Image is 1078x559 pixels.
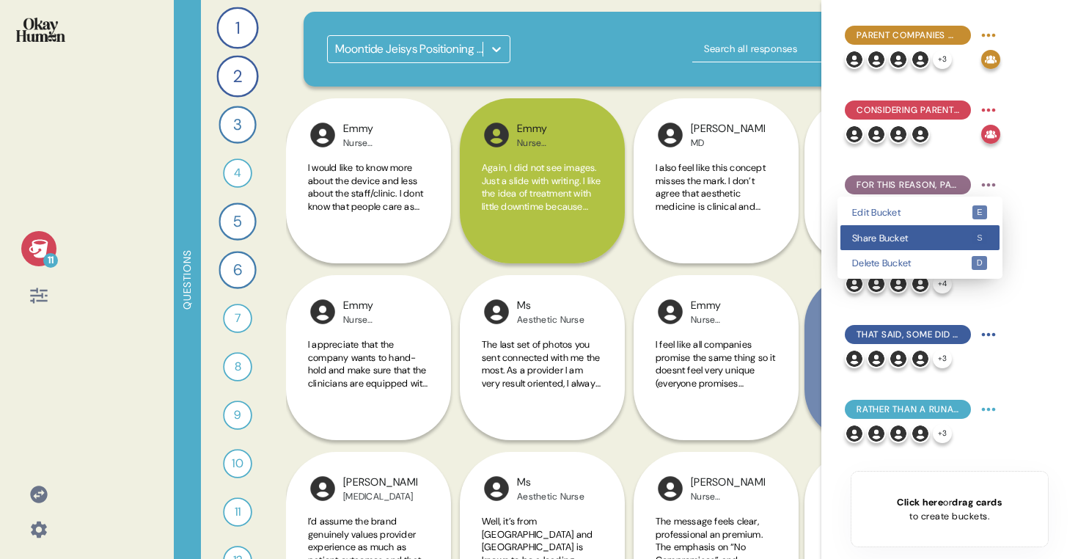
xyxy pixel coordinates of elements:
kbd: d [972,256,987,270]
span: Edit Bucket [852,208,972,217]
span: Share Bucket [852,233,972,243]
kbd: e [972,205,988,219]
kbd: s [972,231,988,245]
span: Delete Bucket [852,258,971,268]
